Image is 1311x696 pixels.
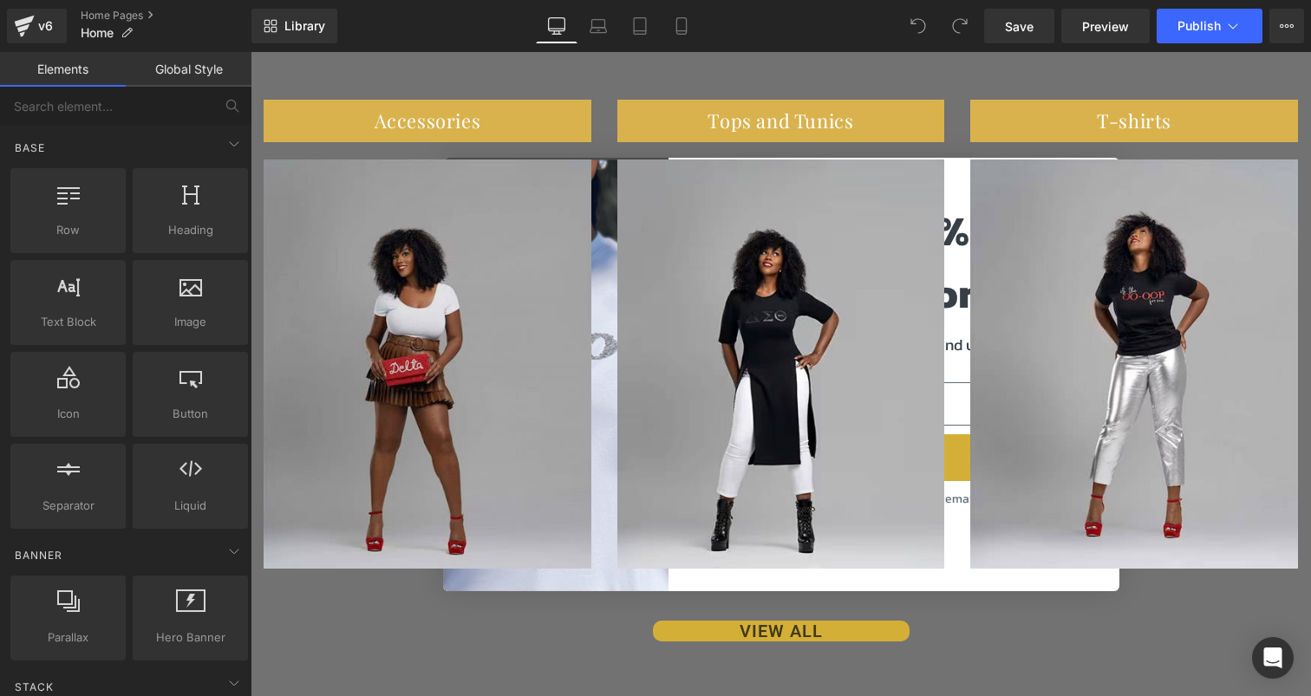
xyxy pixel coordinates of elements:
img: Greek style shirt [720,107,1047,517]
span: Base [13,140,47,156]
span: Icon [16,405,121,423]
button: Publish [1157,9,1262,43]
a: Tablet [619,9,661,43]
span: Home [81,26,114,40]
span: Tops and Tunics [457,55,603,81]
a: New Library [251,9,337,43]
span: Preview [1082,17,1129,36]
span: Separator [16,497,121,515]
span: Library [284,18,325,34]
span: Heading [138,221,243,239]
div: v6 [35,15,56,37]
span: Row [16,221,121,239]
span: Text Block [16,313,121,331]
span: Publish [1177,19,1221,33]
span: Liquid [138,497,243,515]
span: Parallax [16,628,121,647]
button: Redo [942,9,977,43]
span: Save [1005,17,1034,36]
a: Preview [1061,9,1150,43]
a: Global Style [126,52,251,87]
a: Home Pages [81,9,251,23]
a: Laptop [577,9,619,43]
img: Delta Sigma Accessories [13,107,341,517]
span: Button [138,405,243,423]
span: Accessories [124,55,231,81]
a: View all [402,569,659,589]
img: Delta Sigma Apparel [367,107,695,517]
span: Image [138,313,243,331]
a: Mobile [661,9,702,43]
span: Banner [13,547,64,563]
span: View all [489,569,572,589]
div: Open Intercom Messenger [1252,637,1294,679]
span: Stack [13,679,55,695]
span: T-shirts [846,55,921,81]
button: Undo [901,9,936,43]
a: v6 [7,9,67,43]
a: Desktop [536,9,577,43]
span: Hero Banner [138,628,243,647]
button: More [1269,9,1304,43]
